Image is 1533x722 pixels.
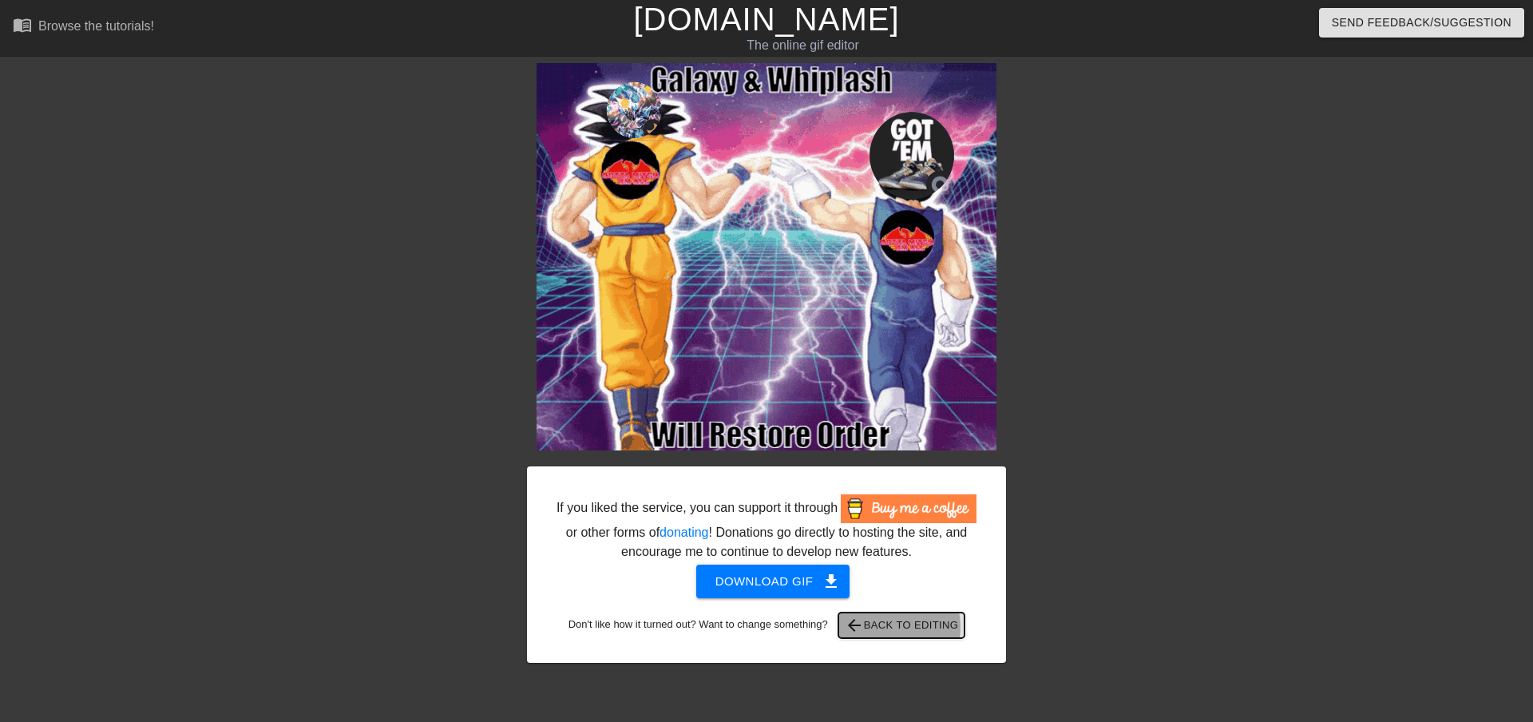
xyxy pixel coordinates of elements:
[13,15,154,40] a: Browse the tutorials!
[633,2,899,37] a: [DOMAIN_NAME]
[845,616,959,635] span: Back to Editing
[838,613,965,638] button: Back to Editing
[552,613,981,638] div: Don't like how it turned out? Want to change something?
[715,571,831,592] span: Download gif
[555,494,978,561] div: If you liked the service, you can support it through or other forms of ! Donations go directly to...
[1332,13,1511,33] span: Send Feedback/Suggestion
[696,565,850,598] button: Download gif
[13,15,32,34] span: menu_book
[519,36,1087,55] div: The online gif editor
[660,526,708,539] a: donating
[537,63,996,450] img: gTRvGdOS.gif
[1319,8,1524,38] button: Send Feedback/Suggestion
[845,616,864,635] span: arrow_back
[38,19,154,33] div: Browse the tutorials!
[683,573,850,587] a: Download gif
[822,572,841,591] span: get_app
[841,494,976,523] img: Buy Me A Coffee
